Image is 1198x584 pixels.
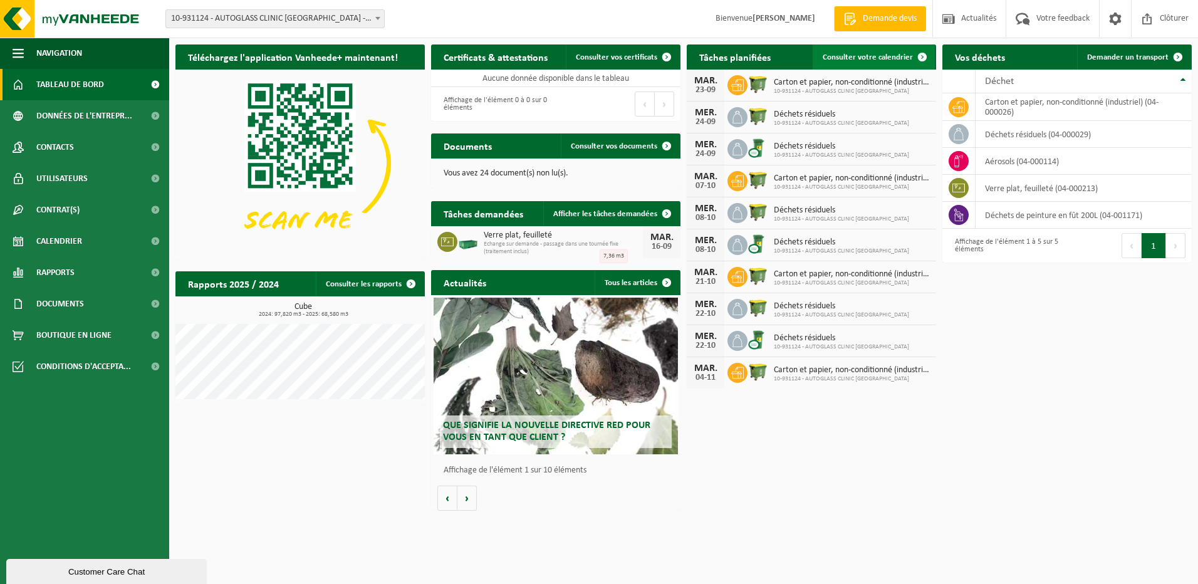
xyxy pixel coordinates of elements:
[36,351,131,382] span: Conditions d'accepta...
[774,248,909,255] span: 10-931124 - AUTOGLASS CLINIC [GEOGRAPHIC_DATA]
[774,184,930,191] span: 10-931124 - AUTOGLASS CLINIC [GEOGRAPHIC_DATA]
[747,361,769,382] img: WB-1100-HPE-GN-50
[774,78,930,88] span: Carton et papier, non-conditionné (industriel)
[774,301,909,311] span: Déchets résiduels
[444,466,674,475] p: Affichage de l'élément 1 sur 10 éléments
[976,202,1192,229] td: déchets de peinture en fût 200L (04-001171)
[1087,53,1169,61] span: Demander un transport
[774,333,909,343] span: Déchets résiduels
[655,91,674,117] button: Next
[747,105,769,127] img: WB-1100-HPE-GN-50
[431,133,504,158] h2: Documents
[693,246,718,254] div: 08-10
[693,76,718,86] div: MAR.
[693,268,718,278] div: MAR.
[693,300,718,310] div: MER.
[774,216,909,223] span: 10-931124 - AUTOGLASS CLINIC [GEOGRAPHIC_DATA]
[571,142,657,150] span: Consulter vos documents
[693,342,718,350] div: 22-10
[985,76,1014,86] span: Déchet
[747,329,769,350] img: WB-0240-CU
[182,311,425,318] span: 2024: 97,820 m3 - 2025: 68,580 m3
[431,70,680,87] td: Aucune donnée disponible dans le tableau
[693,172,718,182] div: MAR.
[976,93,1192,121] td: carton et papier, non-conditionné (industriel) (04-000026)
[431,44,560,69] h2: Certificats & attestations
[543,201,679,226] a: Afficher les tâches demandées
[36,288,84,320] span: Documents
[834,6,926,31] a: Demande devis
[36,38,82,69] span: Navigation
[693,363,718,373] div: MAR.
[823,53,913,61] span: Consulter votre calendrier
[36,163,88,194] span: Utilisateurs
[774,365,930,375] span: Carton et papier, non-conditionné (industriel)
[576,53,657,61] span: Consulter vos certificats
[182,303,425,318] h3: Cube
[434,298,678,454] a: Que signifie la nouvelle directive RED pour vous en tant que client ?
[774,343,909,351] span: 10-931124 - AUTOGLASS CLINIC [GEOGRAPHIC_DATA]
[693,150,718,159] div: 24-09
[1077,44,1190,70] a: Demander un transport
[443,420,650,442] span: Que signifie la nouvelle directive RED pour vous en tant que client ?
[747,297,769,318] img: WB-1100-HPE-GN-50
[175,44,410,69] h2: Téléchargez l'application Vanheede+ maintenant!
[693,118,718,127] div: 24-09
[693,236,718,246] div: MER.
[457,230,479,251] img: PB-MB-2000-MET-GN-01
[457,486,477,511] button: Volgende
[976,148,1192,175] td: aérosols (04-000114)
[693,204,718,214] div: MER.
[813,44,935,70] a: Consulter votre calendrier
[437,90,550,118] div: Affichage de l'élément 0 à 0 sur 0 éléments
[6,556,209,584] iframe: chat widget
[774,375,930,383] span: 10-931124 - AUTOGLASS CLINIC [GEOGRAPHIC_DATA]
[774,311,909,319] span: 10-931124 - AUTOGLASS CLINIC [GEOGRAPHIC_DATA]
[431,201,536,226] h2: Tâches demandées
[747,73,769,95] img: WB-1100-HPE-GN-50
[36,100,132,132] span: Données de l'entrepr...
[693,331,718,342] div: MER.
[437,486,457,511] button: Vorige
[774,110,909,120] span: Déchets résiduels
[36,257,75,288] span: Rapports
[976,175,1192,202] td: verre plat, feuilleté (04-000213)
[747,233,769,254] img: WB-0240-CU
[693,140,718,150] div: MER.
[693,278,718,286] div: 21-10
[649,232,674,242] div: MAR.
[693,373,718,382] div: 04-11
[553,210,657,218] span: Afficher les tâches demandées
[165,9,385,28] span: 10-931124 - AUTOGLASS CLINIC ANDERLECHT - ANDERLECHT
[774,152,909,159] span: 10-931124 - AUTOGLASS CLINIC [GEOGRAPHIC_DATA]
[693,182,718,190] div: 07-10
[561,133,679,159] a: Consulter vos documents
[484,231,643,241] span: Verre plat, feuilleté
[774,120,909,127] span: 10-931124 - AUTOGLASS CLINIC [GEOGRAPHIC_DATA]
[949,232,1061,259] div: Affichage de l'élément 1 à 5 sur 5 éléments
[484,241,643,256] span: Echange sur demande - passage dans une tournée fixe (traitement inclus)
[774,279,930,287] span: 10-931124 - AUTOGLASS CLINIC [GEOGRAPHIC_DATA]
[860,13,920,25] span: Demande devis
[747,169,769,190] img: WB-1100-HPE-GN-50
[175,271,291,296] h2: Rapports 2025 / 2024
[36,194,80,226] span: Contrat(s)
[595,270,679,295] a: Tous les articles
[774,142,909,152] span: Déchets résiduels
[693,214,718,222] div: 08-10
[942,44,1018,69] h2: Vos déchets
[687,44,783,69] h2: Tâches planifiées
[566,44,679,70] a: Consulter vos certificats
[747,137,769,159] img: WB-0240-CU
[774,88,930,95] span: 10-931124 - AUTOGLASS CLINIC [GEOGRAPHIC_DATA]
[693,310,718,318] div: 22-10
[774,269,930,279] span: Carton et papier, non-conditionné (industriel)
[431,270,499,295] h2: Actualités
[774,206,909,216] span: Déchets résiduels
[1142,233,1166,258] button: 1
[774,237,909,248] span: Déchets résiduels
[976,121,1192,148] td: déchets résiduels (04-000029)
[166,10,384,28] span: 10-931124 - AUTOGLASS CLINIC ANDERLECHT - ANDERLECHT
[693,108,718,118] div: MER.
